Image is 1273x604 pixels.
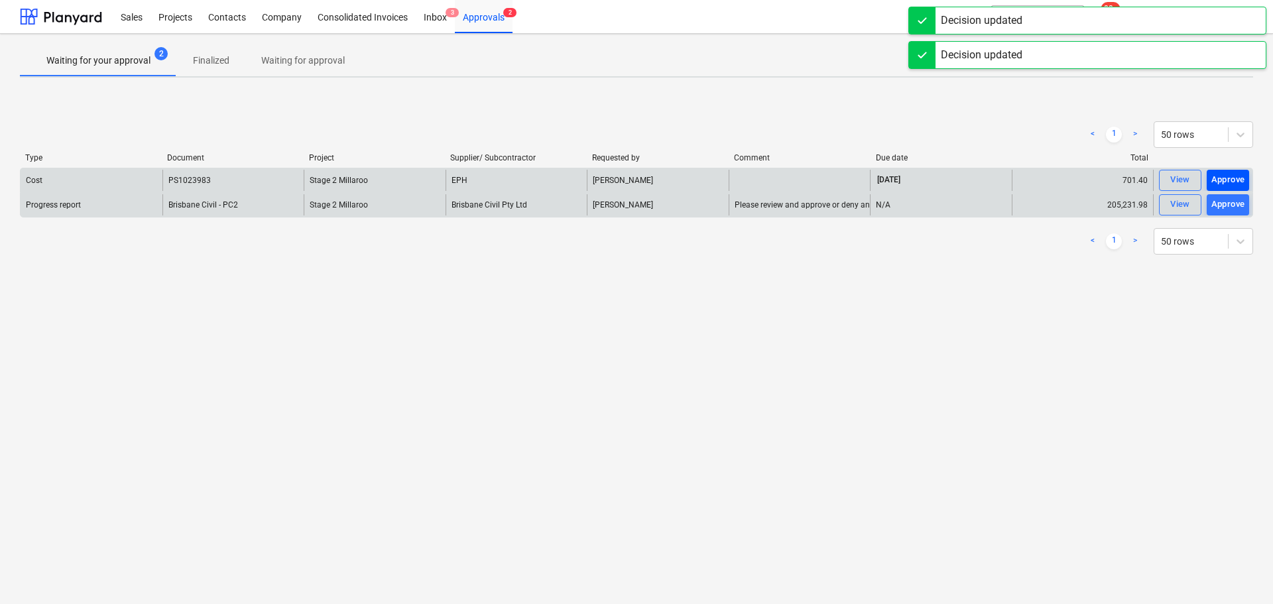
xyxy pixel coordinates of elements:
[1085,127,1101,143] a: Previous page
[446,8,459,17] span: 3
[1127,127,1143,143] a: Next page
[1207,170,1249,191] button: Approve
[261,54,345,68] p: Waiting for approval
[168,200,238,210] div: Brisbane Civil - PC2
[1159,194,1201,215] button: View
[503,8,516,17] span: 2
[592,153,723,162] div: Requested by
[735,200,888,210] div: Please review and approve or deny and RFI
[587,194,729,215] div: [PERSON_NAME]
[193,54,229,68] p: Finalized
[167,153,298,162] div: Document
[309,153,440,162] div: Project
[25,153,156,162] div: Type
[26,176,42,185] div: Cost
[1012,194,1154,215] div: 205,231.98
[1211,172,1245,188] div: Approve
[1170,197,1190,212] div: View
[1106,233,1122,249] a: Page 1 is your current page
[46,54,151,68] p: Waiting for your approval
[941,47,1022,63] div: Decision updated
[1159,170,1201,191] button: View
[310,176,368,185] span: Stage 2 Millaroo
[876,174,902,186] span: [DATE]
[1085,233,1101,249] a: Previous page
[446,194,587,215] div: Brisbane Civil Pty Ltd
[941,13,1022,29] div: Decision updated
[1127,233,1143,249] a: Next page
[450,153,581,162] div: Supplier/ Subcontractor
[734,153,865,162] div: Comment
[1207,194,1249,215] button: Approve
[446,170,587,191] div: EPH
[587,170,729,191] div: [PERSON_NAME]
[876,153,1007,162] div: Due date
[1207,540,1273,604] iframe: Chat Widget
[168,176,211,185] div: PS1023983
[154,47,168,60] span: 2
[876,200,890,210] div: N/A
[1017,153,1148,162] div: Total
[310,200,368,210] span: Stage 2 Millaroo
[26,200,81,210] div: Progress report
[1211,197,1245,212] div: Approve
[1106,127,1122,143] a: Page 1 is your current page
[1170,172,1190,188] div: View
[1012,170,1154,191] div: 701.40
